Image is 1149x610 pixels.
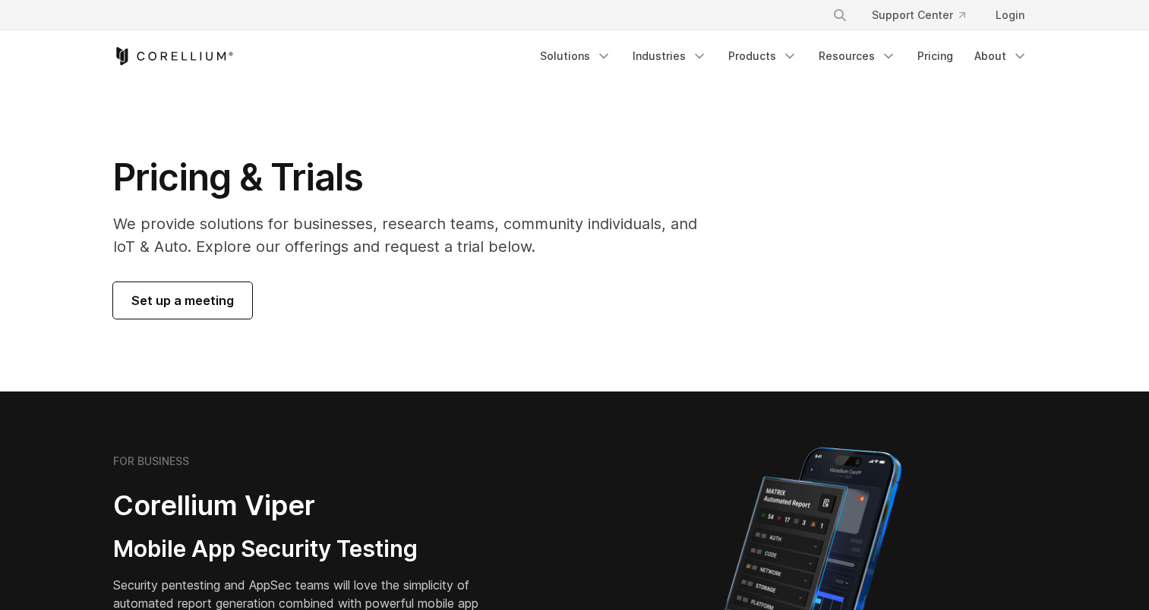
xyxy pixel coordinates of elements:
[908,42,962,70] a: Pricing
[131,291,234,310] span: Set up a meeting
[965,42,1037,70] a: About
[719,42,807,70] a: Products
[531,42,1037,70] div: Navigation Menu
[826,2,854,29] button: Search
[113,212,718,258] p: We provide solutions for businesses, research teams, community individuals, and IoT & Auto. Explo...
[531,42,620,70] a: Solutions
[113,489,502,523] h2: Corellium Viper
[623,42,716,70] a: Industries
[113,155,718,200] h1: Pricing & Trials
[113,535,502,564] h3: Mobile App Security Testing
[860,2,977,29] a: Support Center
[983,2,1037,29] a: Login
[113,282,252,319] a: Set up a meeting
[113,454,189,468] h6: FOR BUSINESS
[814,2,1037,29] div: Navigation Menu
[113,47,234,65] a: Corellium Home
[810,42,905,70] a: Resources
